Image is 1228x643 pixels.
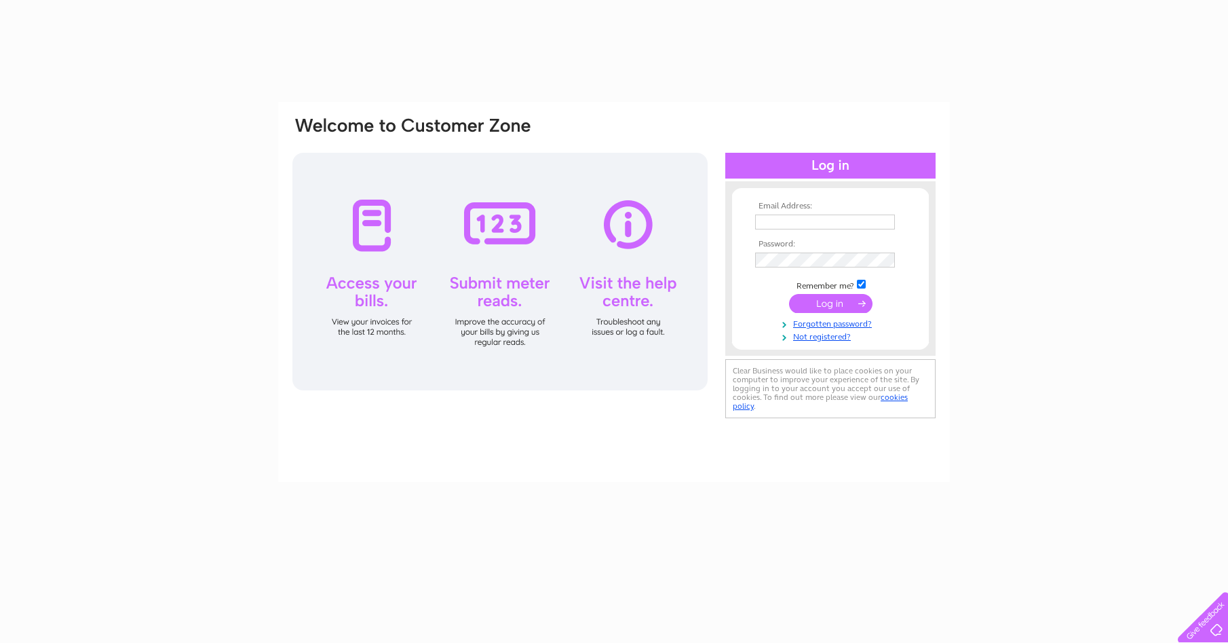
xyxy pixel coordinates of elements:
div: Clear Business would like to place cookies on your computer to improve your experience of the sit... [725,359,936,418]
th: Email Address: [752,202,909,211]
a: Not registered? [755,329,909,342]
a: cookies policy [733,392,908,411]
th: Password: [752,240,909,249]
input: Submit [789,294,872,313]
a: Forgotten password? [755,316,909,329]
td: Remember me? [752,278,909,291]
